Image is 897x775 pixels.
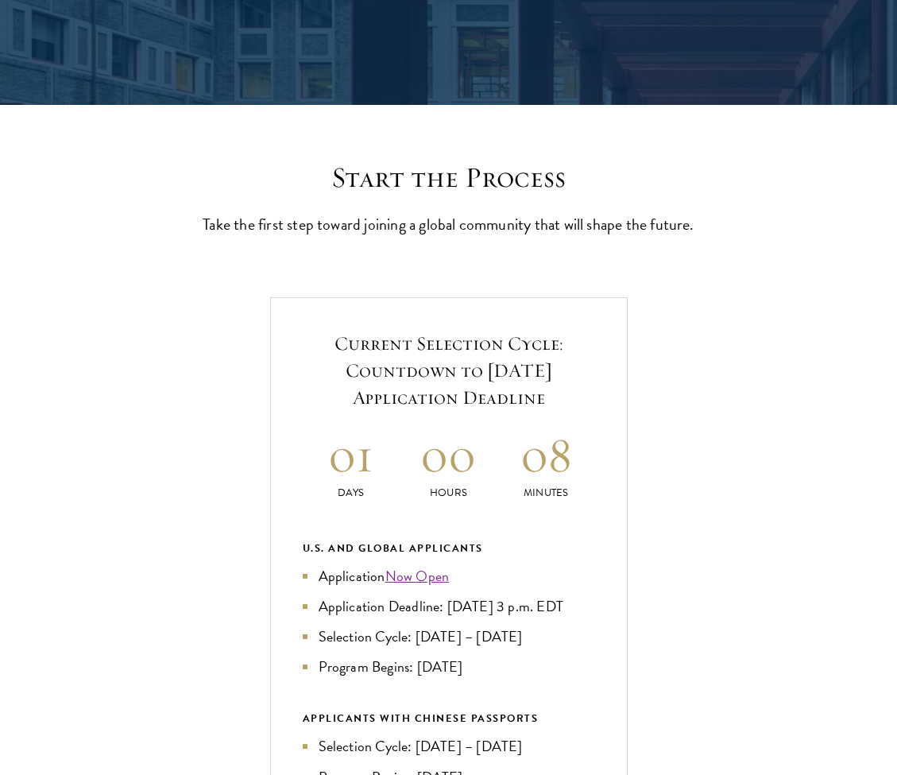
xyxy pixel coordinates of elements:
[497,485,595,502] p: Minutes
[303,735,595,758] li: Selection Cycle: [DATE] – [DATE]
[385,565,450,587] a: Now Open
[303,595,595,618] li: Application Deadline: [DATE] 3 p.m. EDT
[303,626,595,648] li: Selection Cycle: [DATE] – [DATE]
[303,485,400,502] p: Days
[203,161,695,195] h2: Start the Process
[303,656,595,678] li: Program Begins: [DATE]
[303,540,595,557] div: U.S. and Global Applicants
[303,710,595,727] div: APPLICANTS WITH CHINESE PASSPORTS
[400,485,497,502] p: Hours
[497,425,595,485] h2: 08
[303,565,595,587] li: Application
[400,425,497,485] h2: 00
[303,330,595,411] h5: Current Selection Cycle: Countdown to [DATE] Application Deadline
[303,425,400,485] h2: 01
[203,211,695,238] p: Take the first step toward joining a global community that will shape the future.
